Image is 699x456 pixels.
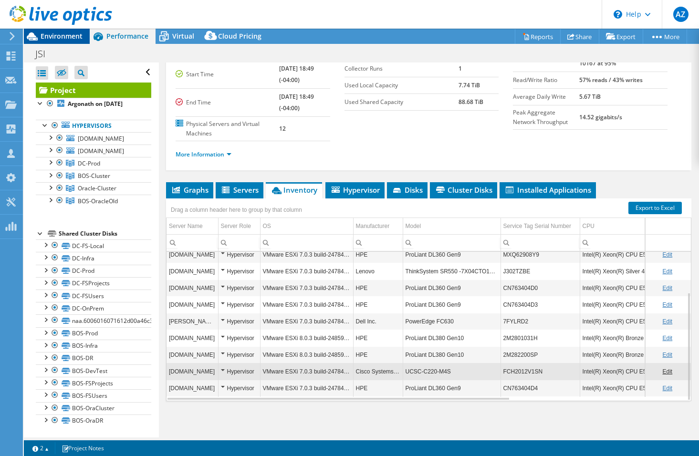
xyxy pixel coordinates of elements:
a: BOS-OracleOld [36,195,151,207]
span: Oracle-Cluster [78,184,116,192]
td: Server Name Column [167,218,218,235]
label: Peak Aggregate Network Throughput [513,108,579,127]
td: Column Manufacturer, Value Cisco Systems Inc [353,363,403,380]
label: Physical Servers and Virtual Machines [176,119,279,138]
b: 12 [279,124,286,133]
a: [DOMAIN_NAME] [36,145,151,157]
td: Column Server Name, Filter cell [167,234,218,251]
a: BOS-OraCluster [36,402,151,415]
td: Server Role Column [218,218,260,235]
td: Column Server Name, Value peacock.jsi.com [167,263,218,280]
a: More Information [176,150,231,158]
a: Export to Excel [628,202,682,214]
div: Hypervisor [221,299,258,311]
b: [DATE] 18:49 (-04:00) [279,64,314,84]
a: Edit [662,352,672,358]
a: Edit [662,285,672,291]
td: Column Server Name, Value ganymede.jsi.com [167,363,218,380]
a: 2 [26,442,55,454]
td: Column OS, Value VMware ESXi 7.0.3 build-24784741 [260,363,353,380]
div: Data grid [166,198,691,401]
a: BOS-Cluster [36,170,151,182]
a: BOS-Infra [36,340,151,352]
td: Column Service Tag Serial Number, Value CN763404D4 [501,380,580,396]
td: Column Model, Value ProLiant DL380 Gen10 [403,346,501,363]
a: Edit [662,335,672,342]
div: Hypervisor [221,349,258,361]
div: Hypervisor [221,249,258,260]
span: Disks [392,185,423,195]
b: [DATE] 18:49 (-04:00) [279,93,314,112]
div: Server Role [221,220,251,232]
span: Graphs [171,185,209,195]
a: BOS-FSUsers [36,389,151,402]
td: Column Server Role, Value Hypervisor [218,280,260,296]
div: OS [263,220,271,232]
b: 5.67 TiB [579,93,601,101]
label: Start Time [176,70,279,79]
div: Hypervisor [221,266,258,277]
td: Column Server Role, Value Hypervisor [218,330,260,346]
b: 1 [459,64,462,73]
div: Hypervisor [221,383,258,394]
td: Column Server Name, Value aerope.jsi.com [167,346,218,363]
span: Installed Applications [504,185,591,195]
svg: \n [614,10,622,19]
td: Column Server Role, Value Hypervisor [218,380,260,396]
td: Column Model, Value UCSC-C220-M4S [403,363,501,380]
td: Column OS, Filter cell [260,234,353,251]
a: Oracle-Cluster [36,182,151,195]
span: Performance [106,31,148,41]
a: Edit [662,301,672,308]
td: Column Service Tag Serial Number, Filter cell [501,234,580,251]
td: Column Service Tag Serial Number, Value CN763404D0 [501,280,580,296]
td: Column Server Role, Filter cell [218,234,260,251]
td: Column Manufacturer, Value HPE [353,346,403,363]
td: Column Model, Value ProLiant DL360 Gen9 [403,296,501,313]
span: BOS-OracleOld [78,197,118,205]
span: DC-Prod [78,159,100,167]
td: Column Manufacturer, Value Dell Inc. [353,313,403,330]
span: Environment [41,31,83,41]
td: Column Server Name, Value porthos.jsi.com [167,280,218,296]
td: Column Model, Value ProLiant DL360 Gen9 [403,246,501,263]
div: Model [406,220,421,232]
a: BOS-Prod [36,327,151,340]
label: Used Local Capacity [344,81,459,90]
td: Column Service Tag Serial Number, Value CN763404D3 [501,296,580,313]
a: Project Notes [55,442,111,454]
td: Column Server Name, Value gohan.jsi.com [167,246,218,263]
div: Hypervisor [221,366,258,377]
a: Edit [662,385,672,392]
td: Column Server Role, Value Hypervisor [218,263,260,280]
label: Read/Write Ratio [513,75,579,85]
a: BOS-DR [36,352,151,364]
span: [DOMAIN_NAME] [78,147,124,155]
td: Column OS, Value VMware ESXi 8.0.3 build-24859861 [260,346,353,363]
td: Column OS, Value VMware ESXi 7.0.3 build-24784741 [260,380,353,396]
td: Column OS, Value VMware ESXi 8.0.3 build-24859861 [260,330,353,346]
td: Column Service Tag Serial Number, Value J302TZBE [501,263,580,280]
a: More [643,29,687,44]
td: Column Service Tag Serial Number, Value 7FYLRD2 [501,313,580,330]
a: Reports [515,29,561,44]
td: Column Manufacturer, Filter cell [353,234,403,251]
td: Column Server Role, Value Hypervisor [218,313,260,330]
td: Column Model, Value ProLiant DL380 Gen10 [403,330,501,346]
td: Column OS, Value VMware ESXi 7.0.3 build-24784741 [260,280,353,296]
div: Hypervisor [221,282,258,294]
a: Edit [662,368,672,375]
b: Argonath on [DATE] [68,100,123,108]
td: Model Column [403,218,501,235]
td: Column OS, Value VMware ESXi 7.0.3 build-24784741 [260,296,353,313]
div: CPU [583,220,595,232]
div: Hypervisor [221,316,258,327]
div: Manufacturer [356,220,390,232]
td: Column Model, Filter cell [403,234,501,251]
td: Column Manufacturer, Value HPE [353,246,403,263]
td: Column Service Tag Serial Number, Value MXQ62908Y9 [501,246,580,263]
td: Column OS, Value VMware ESXi 7.0.3 build-24784741 [260,313,353,330]
a: [DOMAIN_NAME] [36,132,151,145]
td: Column Server Name, Value aramis.jsi.com [167,380,218,396]
span: Inventory [271,185,317,195]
